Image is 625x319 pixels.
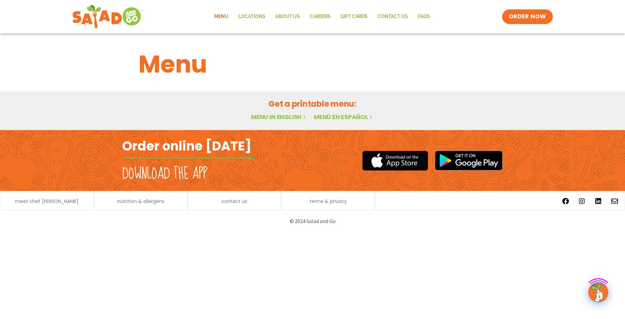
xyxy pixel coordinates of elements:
a: About Us [270,9,305,24]
a: Careers [305,9,336,24]
img: appstore [362,150,428,172]
img: fork [122,156,256,160]
nav: Menu [209,9,435,24]
h2: Get a printable menu: [139,98,486,110]
h1: Menu [139,46,486,82]
img: new-SAG-logo-768×292 [72,3,143,30]
a: FAQs [413,9,435,24]
span: ORDER NOW [509,13,546,21]
a: Menu in English [251,113,307,121]
p: © 2024 Salad and Go [126,217,499,226]
a: Menú en español [314,113,374,121]
a: nutrition & allergens [117,199,164,204]
a: GIFT CARDS [336,9,373,24]
h2: Download the app [122,165,207,183]
a: Menu [209,9,233,24]
a: terms & privacy [309,199,347,204]
a: contact us [221,199,247,204]
a: meet chef [PERSON_NAME] [15,199,78,204]
h2: Order online [DATE] [122,138,251,154]
a: ORDER NOW [502,9,553,24]
a: Locations [233,9,270,24]
img: google_play [435,150,503,171]
a: Contact Us [373,9,413,24]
